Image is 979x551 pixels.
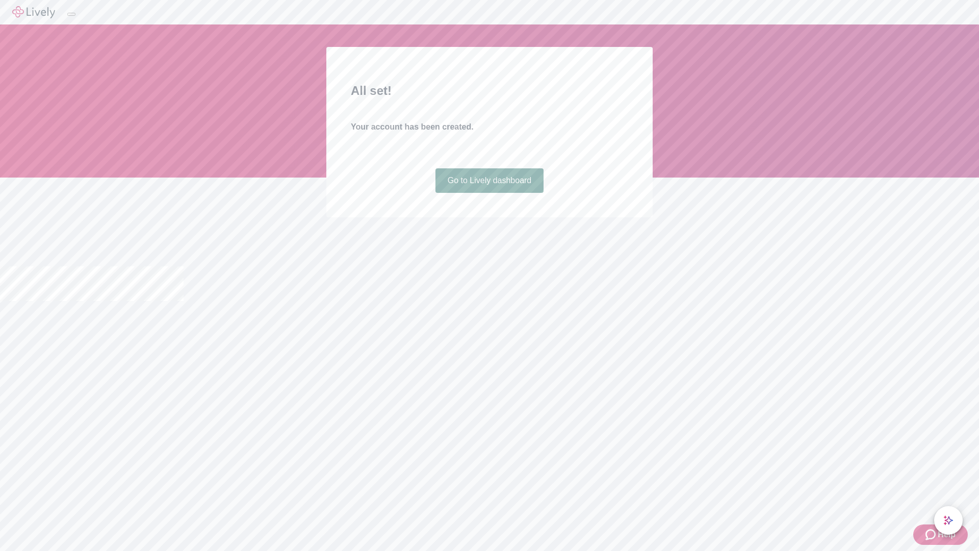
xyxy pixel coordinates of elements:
[435,168,544,193] a: Go to Lively dashboard
[934,506,963,535] button: chat
[913,524,968,545] button: Zendesk support iconHelp
[943,515,954,525] svg: Lively AI Assistant
[351,82,628,100] h2: All set!
[925,529,938,541] svg: Zendesk support icon
[938,529,956,541] span: Help
[67,13,75,16] button: Log out
[351,121,628,133] h4: Your account has been created.
[12,6,55,18] img: Lively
